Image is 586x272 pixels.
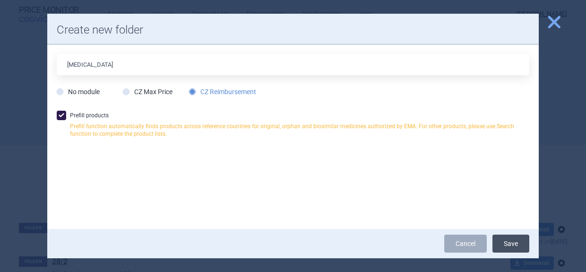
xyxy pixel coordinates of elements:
input: Folder name [57,54,529,75]
p: Prefill function automatically finds products across reference countries for original, orphan and... [70,123,529,139]
h1: Create new folder [57,23,529,37]
label: No module [57,87,100,97]
button: Save [492,235,529,253]
label: CZ Max Price [123,87,172,97]
label: CZ Reimbursement [189,87,256,97]
label: Prefill products [57,111,529,143]
a: Cancel [444,235,487,253]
